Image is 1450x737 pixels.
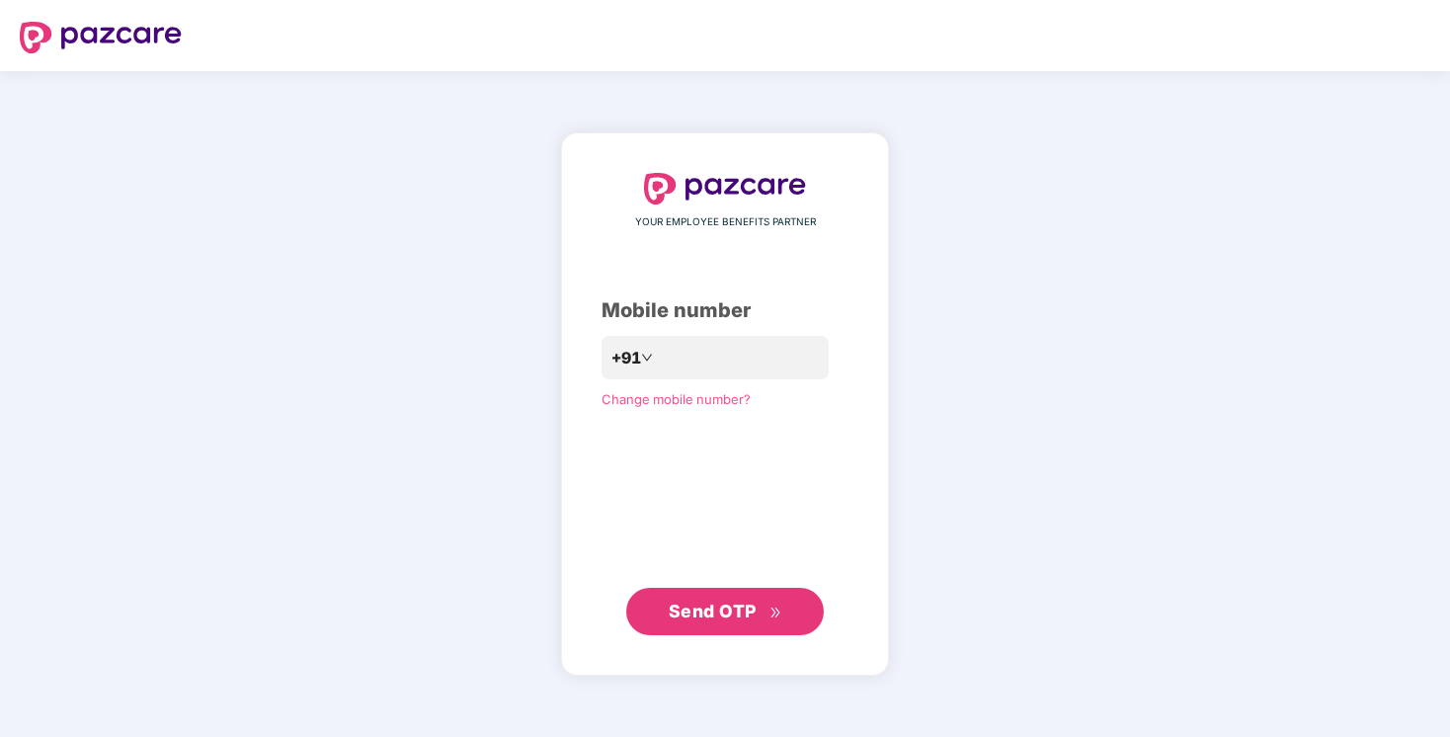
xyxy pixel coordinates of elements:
[626,588,824,635] button: Send OTPdouble-right
[641,352,653,364] span: down
[602,295,848,326] div: Mobile number
[644,173,806,205] img: logo
[611,346,641,370] span: +91
[669,601,757,621] span: Send OTP
[635,214,816,230] span: YOUR EMPLOYEE BENEFITS PARTNER
[20,22,182,53] img: logo
[769,607,782,619] span: double-right
[602,391,751,407] a: Change mobile number?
